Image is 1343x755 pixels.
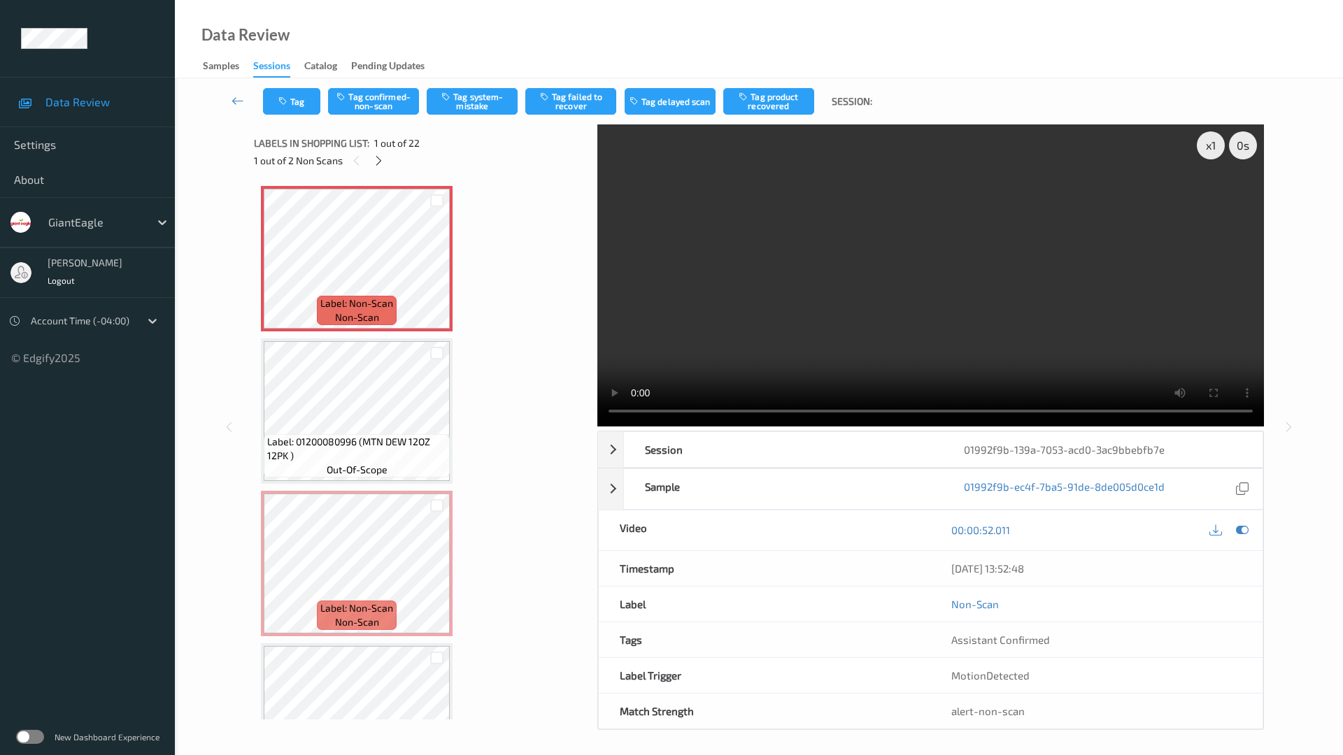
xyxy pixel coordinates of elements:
[203,57,253,76] a: Samples
[930,658,1263,693] div: MotionDetected
[1229,131,1257,159] div: 0 s
[599,551,931,586] div: Timestamp
[951,704,1242,718] div: alert-non-scan
[599,587,931,621] div: Label
[304,59,337,76] div: Catalog
[335,615,379,629] span: non-scan
[304,57,351,76] a: Catalog
[263,88,320,115] button: Tag
[351,59,425,76] div: Pending Updates
[943,432,1263,467] div: 01992f9b-139a-7053-acd0-3ac9bbebfb7e
[374,136,420,150] span: 1 out of 22
[328,88,419,115] button: Tag confirmed-non-scan
[624,469,944,509] div: Sample
[598,431,1263,468] div: Session01992f9b-139a-7053-acd0-3ac9bbebfb7e
[964,480,1165,498] a: 01992f9b-ec4f-7ba5-91de-8de005d0ce1d
[267,435,446,463] span: Label: 01200080996 (MTN DEW 12OZ 12PK )
[599,693,931,728] div: Match Strength
[832,94,872,108] span: Session:
[525,88,616,115] button: Tag failed to recover
[254,152,588,169] div: 1 out of 2 Non Scans
[427,88,518,115] button: Tag system-mistake
[201,28,290,42] div: Data Review
[320,296,393,310] span: Label: Non-Scan
[599,510,931,550] div: Video
[598,468,1263,510] div: Sample01992f9b-ec4f-7ba5-91de-8de005d0ce1d
[625,88,716,115] button: Tag delayed scan
[951,523,1010,537] a: 00:00:52.011
[599,658,931,693] div: Label Trigger
[335,310,379,324] span: non-scan
[951,633,1050,646] span: Assistant Confirmed
[320,601,393,615] span: Label: Non-Scan
[253,59,290,78] div: Sessions
[1197,131,1225,159] div: x 1
[951,597,999,611] a: Non-Scan
[253,57,304,78] a: Sessions
[723,88,814,115] button: Tag product recovered
[203,59,239,76] div: Samples
[951,561,1242,575] div: [DATE] 13:52:48
[599,622,931,657] div: Tags
[254,136,369,150] span: Labels in shopping list:
[327,463,388,477] span: out-of-scope
[624,432,944,467] div: Session
[351,57,439,76] a: Pending Updates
